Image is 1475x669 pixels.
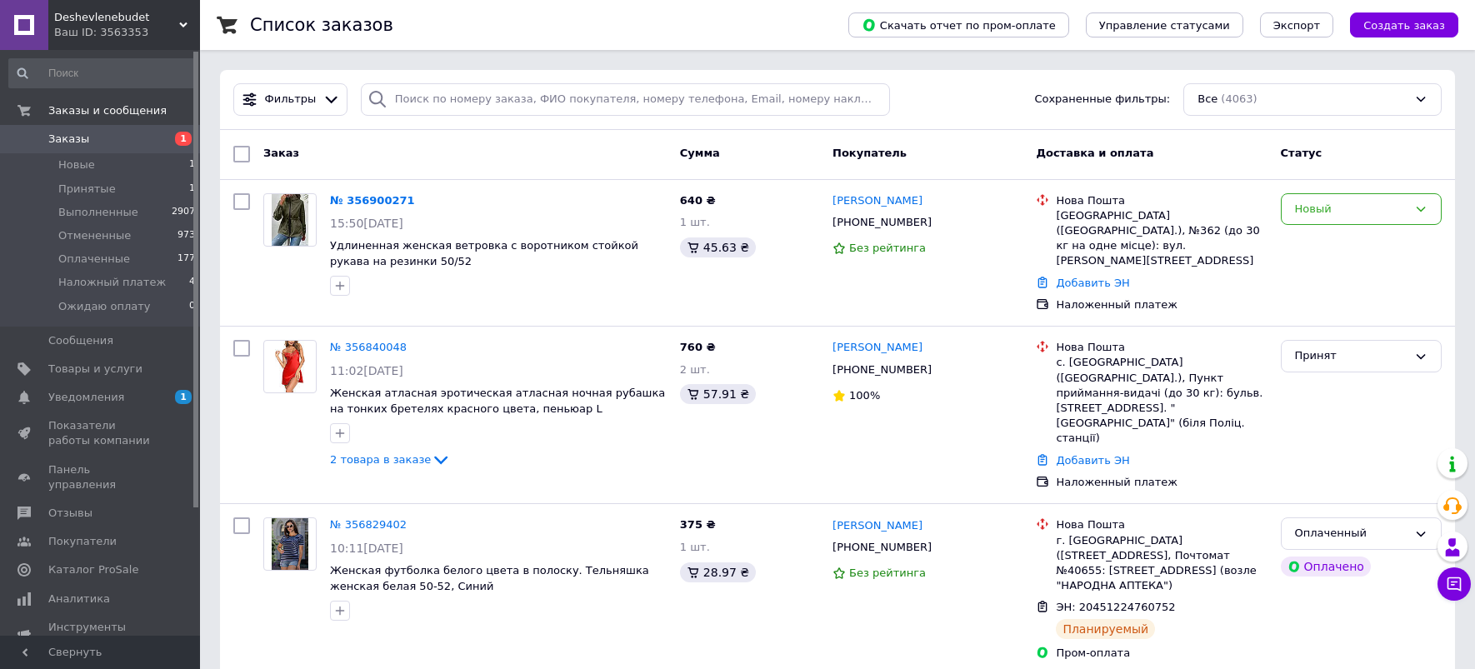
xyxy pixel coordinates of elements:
[680,562,756,582] div: 28.97 ₴
[832,363,932,376] span: [PHONE_NUMBER]
[48,562,138,577] span: Каталог ProSale
[48,620,154,650] span: Инструменты вебмастера и SEO
[330,453,431,466] span: 2 товара в заказе
[275,341,306,392] img: Фото товару
[330,518,407,531] a: № 356829402
[680,518,716,531] span: 375 ₴
[1333,18,1458,31] a: Создать заказ
[1099,19,1230,32] span: Управление статусами
[58,228,131,243] span: Отмененные
[361,83,891,116] input: Поиск по номеру заказа, ФИО покупателя, номеру телефона, Email, номеру накладной
[48,333,113,348] span: Сообщения
[1221,92,1257,105] span: (4063)
[680,341,716,353] span: 760 ₴
[1056,619,1155,639] div: Планируемый
[1056,355,1267,446] div: с. [GEOGRAPHIC_DATA] ([GEOGRAPHIC_DATA].), Пункт приймання-видачі (до 30 кг): бульв. [STREET_ADDR...
[1056,277,1129,289] a: Добавить ЭН
[680,216,710,228] span: 1 шт.
[849,567,926,579] span: Без рейтинга
[48,418,154,448] span: Показатели работы компании
[1281,557,1371,577] div: Оплачено
[1036,147,1153,159] span: Доставка и оплата
[330,194,415,207] a: № 356900271
[832,216,932,228] span: [PHONE_NUMBER]
[832,518,922,534] a: [PERSON_NAME]
[1056,475,1267,490] div: Наложенный платеж
[330,239,638,267] a: Удлиненная женская ветровка с воротником стойкой рукава на резинки 50/52
[330,453,451,466] a: 2 товара в заказе
[175,132,192,146] span: 1
[48,103,167,118] span: Заказы и сообщения
[1056,340,1267,355] div: Нова Пошта
[48,362,142,377] span: Товары и услуги
[263,517,317,571] a: Фото товару
[1086,12,1243,37] button: Управление статусами
[177,252,195,267] span: 177
[48,132,89,147] span: Заказы
[48,592,110,607] span: Аналитика
[330,564,649,592] a: Женская футболка белого цвета в полоску. Тельняшка женская белая 50-52, Синий
[1295,525,1407,542] div: Оплаченный
[48,462,154,492] span: Панель управления
[849,242,926,254] span: Без рейтинга
[330,387,665,415] a: Женская атласная эротическая атласная ночная рубашка на тонких бретелях красного цвета, пеньюар L
[680,541,710,553] span: 1 шт.
[58,157,95,172] span: Новые
[1273,19,1320,32] span: Экспорт
[330,542,403,555] span: 10:11[DATE]
[189,275,195,290] span: 4
[1034,92,1170,107] span: Сохраненные фильтры:
[58,205,138,220] span: Выполненные
[330,364,403,377] span: 11:02[DATE]
[175,390,192,404] span: 1
[58,252,130,267] span: Оплаченные
[48,534,117,549] span: Покупатели
[48,506,92,521] span: Отзывы
[832,541,932,553] span: [PHONE_NUMBER]
[8,58,197,88] input: Поиск
[189,157,195,172] span: 1
[263,193,317,247] a: Фото товару
[189,182,195,197] span: 1
[58,182,116,197] span: Принятые
[862,17,1056,32] span: Скачать отчет по пром-оплате
[1056,533,1267,594] div: г. [GEOGRAPHIC_DATA] ([STREET_ADDRESS], Почтомат №40655: [STREET_ADDRESS] (возле "НАРОДНА АПТЕКА")
[250,15,393,35] h1: Список заказов
[272,194,309,246] img: Фото товару
[330,341,407,353] a: № 356840048
[680,194,716,207] span: 640 ₴
[1281,147,1322,159] span: Статус
[272,518,308,570] img: Фото товару
[58,275,166,290] span: Наложный платеж
[1056,646,1267,661] div: Пром-оплата
[330,217,403,230] span: 15:50[DATE]
[1363,19,1445,32] span: Создать заказ
[1056,517,1267,532] div: Нова Пошта
[189,299,195,314] span: 0
[1056,601,1175,613] span: ЭН: 20451224760752
[1295,347,1407,365] div: Принят
[263,147,299,159] span: Заказ
[265,92,317,107] span: Фильтры
[172,205,195,220] span: 2907
[1437,567,1471,601] button: Чат с покупателем
[1295,201,1407,218] div: Новый
[680,237,756,257] div: 45.63 ₴
[1260,12,1333,37] button: Экспорт
[54,25,200,40] div: Ваш ID: 3563353
[1056,193,1267,208] div: Нова Пошта
[177,228,195,243] span: 973
[263,340,317,393] a: Фото товару
[1056,297,1267,312] div: Наложенный платеж
[849,389,880,402] span: 100%
[1056,208,1267,269] div: [GEOGRAPHIC_DATA] ([GEOGRAPHIC_DATA].), №362 (до 30 кг на одне місце): вул. [PERSON_NAME][STREET_...
[832,340,922,356] a: [PERSON_NAME]
[54,10,179,25] span: Deshevlenebudet
[1350,12,1458,37] button: Создать заказ
[680,147,720,159] span: Сумма
[48,390,124,405] span: Уведомления
[832,147,907,159] span: Покупатель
